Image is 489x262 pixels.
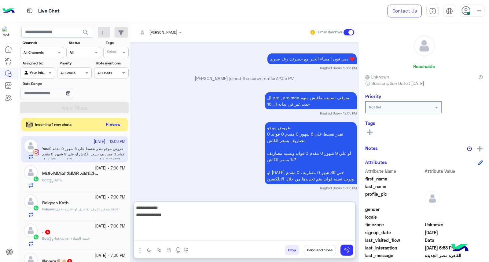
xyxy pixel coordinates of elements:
[425,191,440,206] img: defaultAdmin.png
[267,53,357,64] p: 2/10/2025, 12:05 PM
[265,122,357,184] p: 2/10/2025, 12:05 PM
[414,35,435,56] img: defaultAdmin.png
[26,7,34,15] img: tab
[371,80,424,86] span: Subscription Date : [DATE]
[146,248,151,253] img: select flow
[388,5,422,17] a: Contact Us
[477,146,483,151] img: add
[365,168,424,174] span: Attribute Name
[426,5,439,17] a: tab
[106,49,118,56] div: Select
[425,221,483,228] span: Unknown
[95,166,125,171] small: [DATE] - 7:00 PM
[49,178,62,182] span: Data
[265,92,357,109] p: 2/10/2025, 12:05 PM
[365,237,424,243] span: last_visited_flow
[429,8,436,15] img: tab
[96,60,128,66] label: Note mentions
[320,66,357,71] small: Raghad Sabry 12:05 PM
[2,5,15,17] img: Logo
[23,40,64,45] label: Channel:
[56,207,120,211] span: ممكن اعرف تفاصيل لو عايزه اعمل order
[133,75,357,82] p: [PERSON_NAME] joined the conversation
[365,214,424,220] span: locale
[317,30,342,35] small: Human Handover
[42,171,100,176] h5: ᎷᎧᏂᏗᎷᎷᏋᎴ ᏕᏗᎷᎥᏒ ᏗᏰᎴᏋᏝᏂᏗᎷᎥᎴ
[95,224,125,229] small: [DATE] - 7:00 PM
[95,253,125,259] small: [DATE] - 7:00 PM
[78,27,93,40] button: search
[425,245,483,251] span: 2025-10-01T15:58:54.248Z
[42,200,68,206] h5: Belqees Kotb
[38,7,60,15] p: Live Chat
[104,120,123,129] button: Preview
[320,186,357,191] small: Raghad Sabry 12:05 PM
[285,245,299,255] button: Drop
[49,236,90,241] span: Handover خدمة العملاء
[365,93,381,99] h6: Priority
[184,248,189,253] img: make a call
[24,166,38,179] img: defaultAdmin.png
[365,206,424,213] span: gender
[365,120,483,126] h6: Tags
[42,229,51,235] h5: ..
[42,207,55,211] span: Belqees
[467,146,472,151] img: notes
[82,29,89,36] span: search
[42,178,48,182] span: Bot
[106,40,128,45] label: Tags
[95,195,125,200] small: [DATE] - 7:00 PM
[365,159,387,165] h6: Attributes
[344,247,350,253] img: send message
[365,183,424,190] span: last_name
[24,195,38,208] img: defaultAdmin.png
[69,40,100,45] label: Status
[425,168,483,174] span: Attribute Value
[23,81,91,86] label: Date Range
[149,30,177,35] span: [PERSON_NAME]
[365,145,378,151] h6: Notes
[320,111,357,116] small: Raghad Sabry 12:05 PM
[23,60,54,66] label: Assigned to:
[167,248,171,253] img: create order
[42,207,56,211] b: :
[42,236,49,241] b: :
[425,237,483,243] span: Data
[365,191,424,205] span: profile_pic
[42,236,48,241] span: Bot
[60,60,91,66] label: Priority
[413,64,435,69] h6: Reachable
[365,221,424,228] span: timezone
[365,252,424,259] span: last_message
[154,245,164,255] button: Trigger scenario
[45,230,50,235] span: 4
[144,245,154,255] button: select flow
[365,229,424,236] span: signup_date
[42,178,49,182] b: :
[446,8,453,15] img: tab
[425,214,483,220] span: null
[174,247,182,254] img: send voice note
[20,102,129,113] button: Apply Filters
[35,122,72,127] span: Incoming 1 new chats
[33,234,39,240] img: WhatsApp
[2,27,13,38] img: 1403182699927242
[425,252,483,259] span: القاهرة مصر الجديدة
[365,176,424,182] span: first_name
[425,206,483,213] span: null
[425,229,483,236] span: 2025-10-01T15:31:57.838Z
[475,7,483,15] img: profile
[33,176,39,182] img: WhatsApp
[33,205,39,211] img: WhatsApp
[24,224,38,237] img: defaultAdmin.png
[365,74,389,80] span: Unknown
[136,247,144,254] img: send attachment
[164,245,174,255] button: create order
[156,248,161,253] img: Trigger scenario
[277,76,294,81] span: 12:05 PM
[304,245,336,255] button: Send and close
[365,245,424,251] span: last_interaction
[449,238,471,259] img: hulul-logo.png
